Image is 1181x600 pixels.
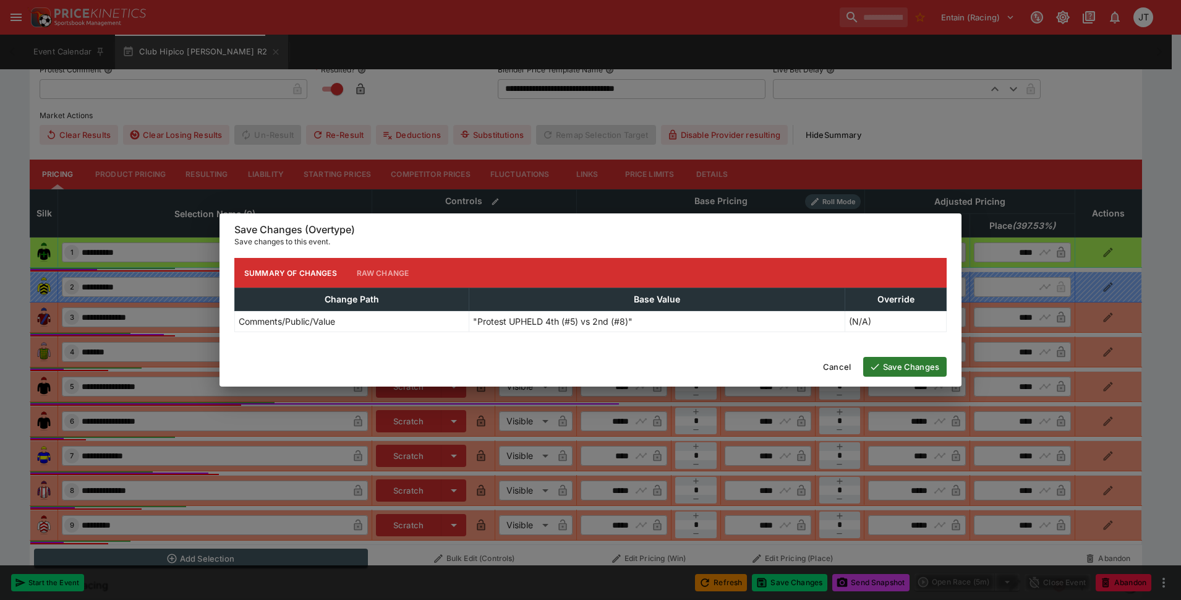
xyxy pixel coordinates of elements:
button: Summary of Changes [234,258,347,288]
td: (N/A) [845,311,947,332]
button: Cancel [816,357,858,377]
th: Base Value [469,288,845,311]
td: "Protest UPHELD 4th (#5) vs 2nd (#8)" [469,311,845,332]
h6: Save Changes (Overtype) [234,223,947,236]
button: Raw Change [347,258,419,288]
button: Save Changes [863,357,947,377]
th: Change Path [235,288,469,311]
th: Override [845,288,947,311]
p: Comments/Public/Value [239,315,335,328]
p: Save changes to this event. [234,236,947,248]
